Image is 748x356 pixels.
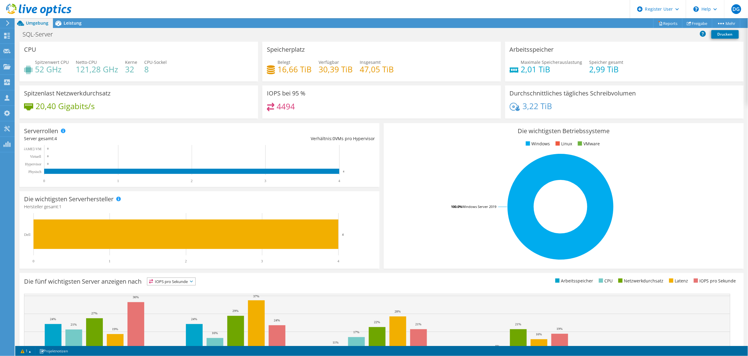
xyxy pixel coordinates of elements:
[343,170,344,173] text: 4
[694,6,699,12] svg: \n
[682,19,712,28] a: Freigabe
[495,344,500,348] text: 9%
[536,332,542,336] text: 16%
[451,204,462,209] tspan: 100.0%
[253,294,259,298] text: 37%
[125,59,137,65] span: Kerne
[589,59,624,65] span: Speicher gesamt
[353,330,359,334] text: 17%
[35,347,72,355] a: Projektnotizen
[374,320,380,324] text: 22%
[59,204,61,209] span: 1
[278,66,312,73] h4: 16,66 TiB
[267,46,305,53] h3: Speicherplatz
[415,322,421,326] text: 21%
[33,259,34,263] text: 0
[20,31,62,38] h1: SQL-Server
[668,278,688,284] li: Latenz
[26,20,48,26] span: Umgebung
[510,90,636,97] h3: Durchschnittliches tägliches Schreibvolumen
[692,278,736,284] li: IOPS pro Sekunde
[24,203,375,210] h4: Hersteller gesamt:
[576,140,600,147] li: VMware
[71,323,77,326] text: 21%
[91,311,97,315] text: 27%
[388,128,739,134] h3: Die wichtigsten Betriebssysteme
[319,59,339,65] span: Verfügbar
[521,66,582,73] h4: 2,01 TiB
[24,196,114,202] h3: Die wichtigsten Serverhersteller
[712,19,740,28] a: Mehr
[617,278,664,284] li: Netzwerkdurchsatz
[557,327,563,330] text: 19%
[30,154,41,159] text: Virtuell
[212,331,218,335] text: 16%
[112,327,118,331] text: 19%
[524,140,550,147] li: Windows
[76,66,118,73] h4: 121,28 GHz
[54,136,57,141] span: 4
[277,103,295,110] h4: 4494
[510,46,554,53] h3: Arbeitsspeicher
[338,179,340,183] text: 4
[144,66,167,73] h4: 8
[24,128,58,134] h3: Serverrollen
[264,179,266,183] text: 3
[360,59,381,65] span: Insgesamt
[267,90,306,97] h3: IOPS bei 95 %
[191,179,193,183] text: 2
[278,59,290,65] span: Belegt
[133,295,139,299] text: 36%
[25,162,41,166] text: Hypervisor
[24,135,199,142] div: Server gesamt:
[185,259,187,263] text: 2
[589,66,624,73] h4: 2,99 TiB
[64,20,82,26] span: Leistung
[261,259,263,263] text: 3
[319,66,353,73] h4: 30,39 TiB
[191,317,197,321] text: 24%
[24,46,36,53] h3: CPU
[47,147,49,150] text: 0
[109,259,110,263] text: 1
[274,318,280,322] text: 24%
[711,30,739,39] a: Drucken
[515,322,521,326] text: 21%
[342,233,344,236] text: 4
[395,309,401,313] text: 28%
[732,4,741,14] span: DG
[35,59,69,65] span: Spitzenwert CPU
[333,136,335,141] span: 0
[199,135,375,142] div: Verhältnis: VMs pro Hypervisor
[333,340,339,344] text: 11%
[523,103,552,109] h4: 3,22 TiB
[50,317,56,321] text: 24%
[36,103,95,109] h4: 20,40 Gigabits/s
[462,204,496,209] tspan: Windows Server 2019
[360,66,394,73] h4: 47,05 TiB
[554,278,593,284] li: Arbeitsspeicher
[24,233,30,237] text: Dell
[521,59,582,65] span: Maximale Speicherauslastung
[554,140,572,147] li: Linux
[28,170,41,174] text: Physisch
[16,347,35,355] a: 1
[47,162,49,165] text: 0
[117,179,119,183] text: 1
[47,155,49,158] text: 0
[337,259,339,263] text: 4
[24,90,110,97] h3: Spitzenlast Netzwerkdurchsatz
[125,66,137,73] h4: 32
[147,278,195,285] span: IOPS pro Sekunde
[35,66,69,73] h4: 52 GHz
[653,19,683,28] a: Reports
[232,309,239,313] text: 29%
[76,59,97,65] span: Netto-CPU
[144,59,167,65] span: CPU-Sockel
[597,278,613,284] li: CPU
[43,179,45,183] text: 0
